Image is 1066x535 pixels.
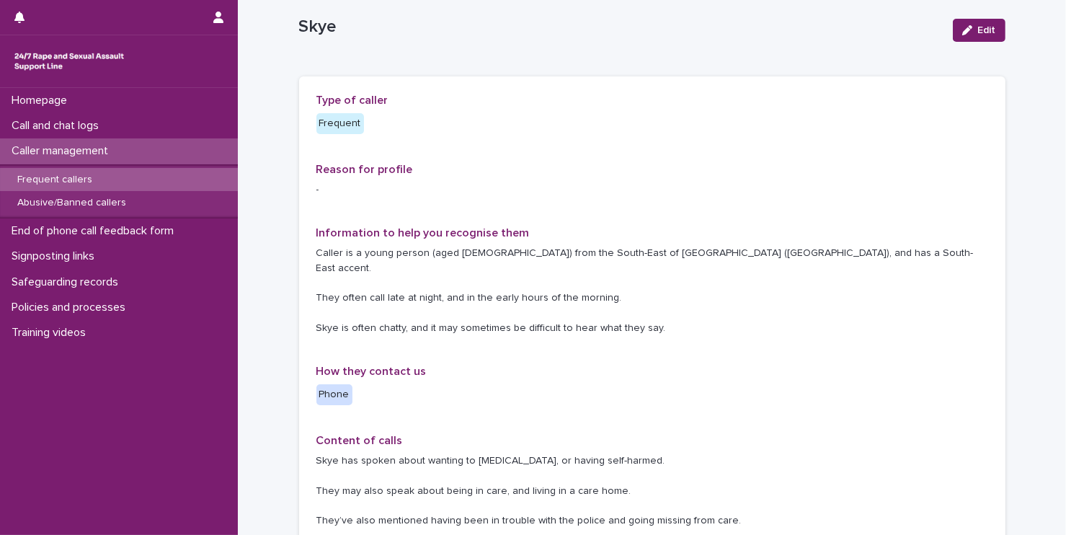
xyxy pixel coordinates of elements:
p: Caller is a young person (aged [DEMOGRAPHIC_DATA]) from the South-East of [GEOGRAPHIC_DATA] ([GEO... [316,246,988,336]
span: Reason for profile [316,164,413,175]
p: Homepage [6,94,79,107]
p: - [316,182,988,198]
span: How they contact us [316,366,427,377]
p: Caller management [6,144,120,158]
button: Edit [953,19,1005,42]
p: Skye [299,17,941,37]
p: Policies and processes [6,301,137,314]
span: Information to help you recognise them [316,227,530,239]
span: Edit [978,25,996,35]
img: rhQMoQhaT3yELyF149Cw [12,47,127,76]
p: Signposting links [6,249,106,263]
p: Safeguarding records [6,275,130,289]
span: Content of calls [316,435,403,446]
div: Phone [316,384,352,405]
p: Training videos [6,326,97,340]
p: End of phone call feedback form [6,224,185,238]
div: Frequent [316,113,364,134]
p: Abusive/Banned callers [6,197,138,209]
p: Call and chat logs [6,119,110,133]
p: Frequent callers [6,174,104,186]
span: Type of caller [316,94,388,106]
